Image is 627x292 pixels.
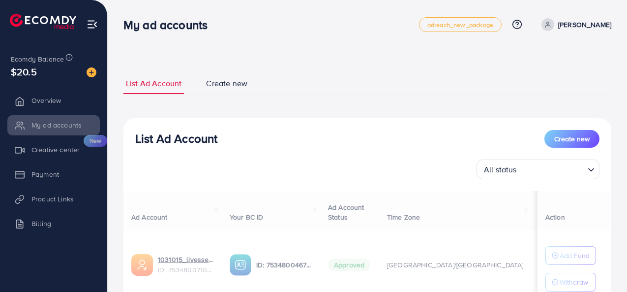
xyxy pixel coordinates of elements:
[482,162,519,177] span: All status
[558,19,611,31] p: [PERSON_NAME]
[11,65,37,79] span: $20.5
[206,78,247,89] span: Create new
[554,134,590,144] span: Create new
[87,19,98,30] img: menu
[520,161,584,177] input: Search for option
[544,130,599,148] button: Create new
[87,67,96,77] img: image
[126,78,181,89] span: List Ad Account
[477,160,599,179] div: Search for option
[10,14,76,29] img: logo
[427,22,493,28] span: adreach_new_package
[135,131,217,146] h3: List Ad Account
[11,54,64,64] span: Ecomdy Balance
[419,17,502,32] a: adreach_new_package
[123,18,215,32] h3: My ad accounts
[537,18,611,31] a: [PERSON_NAME]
